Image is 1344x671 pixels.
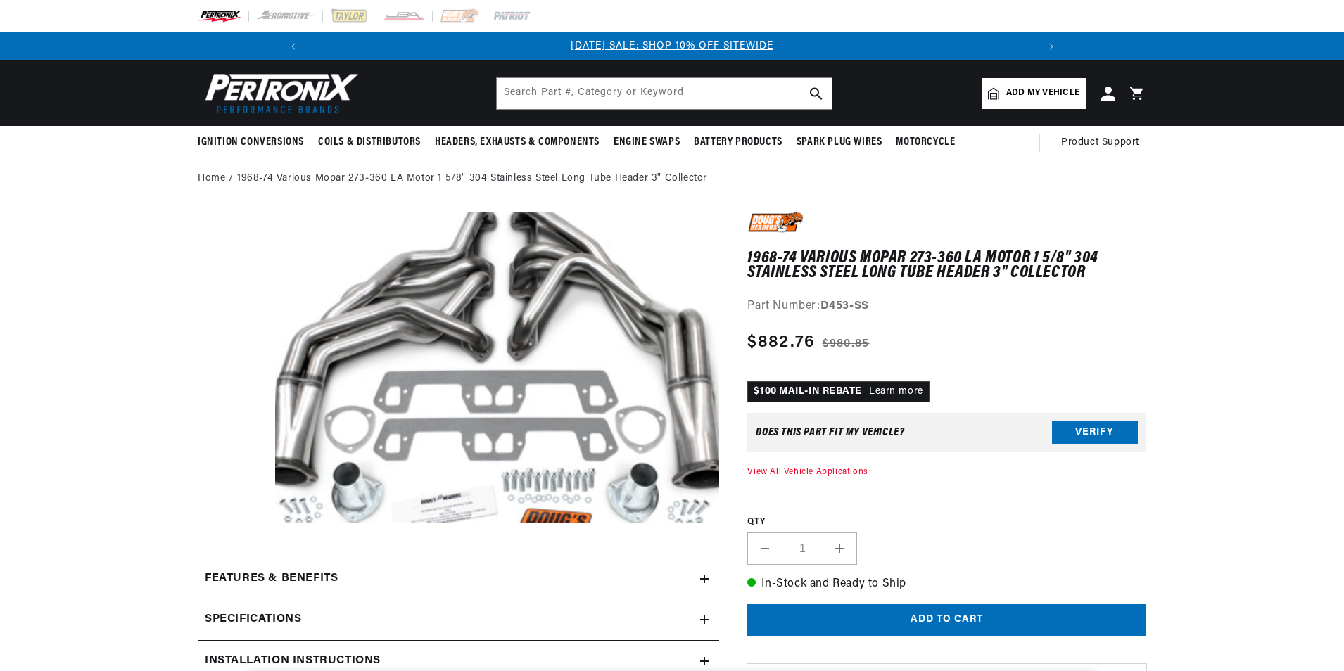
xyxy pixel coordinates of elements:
button: search button [801,78,832,109]
button: Verify [1052,421,1138,444]
summary: Specifications [198,599,719,640]
button: Translation missing: en.sections.announcements.next_announcement [1037,32,1065,60]
p: In-Stock and Ready to Ship [747,575,1146,594]
div: Announcement [308,39,1037,54]
summary: Motorcycle [889,126,962,159]
summary: Product Support [1061,126,1146,160]
span: Add my vehicle [1006,87,1079,100]
summary: Headers, Exhausts & Components [428,126,607,159]
s: $980.85 [823,335,870,352]
span: Product Support [1061,135,1139,151]
h1: 1968-74 Various Mopar 273-360 LA Motor 1 5/8" 304 Stainless Steel Long Tube Header 3" Collector [747,251,1146,280]
span: Motorcycle [896,135,955,150]
a: Home [198,171,225,186]
button: Translation missing: en.sections.announcements.previous_announcement [279,32,308,60]
div: Does This part fit My vehicle? [756,427,904,438]
img: Pertronix [198,69,360,117]
slideshow-component: Translation missing: en.sections.announcements.announcement_bar [163,32,1181,60]
nav: breadcrumbs [198,171,1146,186]
span: Headers, Exhausts & Components [435,135,600,150]
h2: Installation instructions [205,652,381,670]
span: Battery Products [694,135,782,150]
span: $882.76 [747,330,815,355]
summary: Ignition Conversions [198,126,311,159]
media-gallery: Gallery Viewer [198,212,719,530]
a: View All Vehicle Applications [747,468,868,476]
span: Ignition Conversions [198,135,304,150]
summary: Spark Plug Wires [790,126,889,159]
span: Coils & Distributors [318,135,421,150]
summary: Engine Swaps [607,126,687,159]
label: QTY [747,516,1146,528]
summary: Coils & Distributors [311,126,428,159]
a: [DATE] SALE: SHOP 10% OFF SITEWIDE [571,41,773,51]
h2: Features & Benefits [205,570,338,588]
strong: D453-SS [820,300,869,312]
h2: Specifications [205,611,301,629]
input: Search Part #, Category or Keyword [497,78,832,109]
button: Add to cart [747,604,1146,636]
a: Add my vehicle [982,78,1086,109]
summary: Features & Benefits [198,558,719,599]
a: Learn more [869,386,923,397]
span: Spark Plug Wires [797,135,882,150]
div: Part Number: [747,298,1146,316]
span: Engine Swaps [614,135,680,150]
a: 1968-74 Various Mopar 273-360 LA Motor 1 5/8" 304 Stainless Steel Long Tube Header 3" Collector [237,171,707,186]
p: $100 MAIL-IN REBATE [747,381,929,402]
div: 1 of 3 [308,39,1037,54]
summary: Battery Products [687,126,790,159]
